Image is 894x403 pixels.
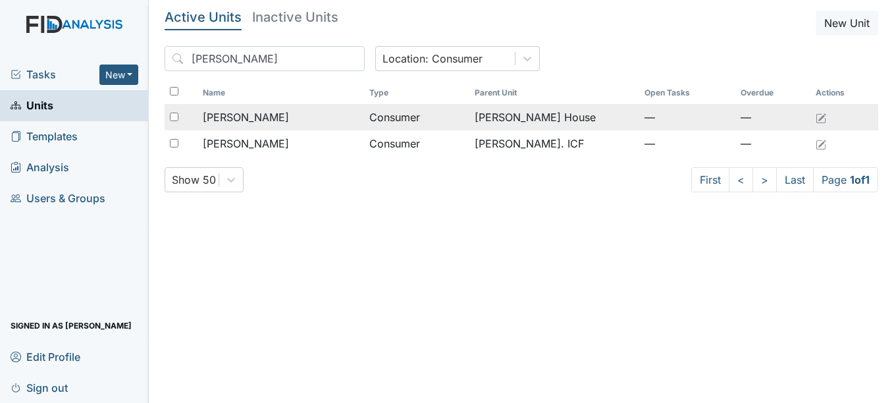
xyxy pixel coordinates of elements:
[729,167,753,192] a: <
[735,130,810,157] td: —
[11,95,53,116] span: Units
[170,87,178,95] input: Toggle All Rows Selected
[11,377,68,398] span: Sign out
[469,130,639,157] td: [PERSON_NAME]. ICF
[364,104,469,130] td: Consumer
[752,167,777,192] a: >
[735,82,810,104] th: Toggle SortBy
[172,172,216,188] div: Show 50
[99,65,139,85] button: New
[816,136,826,151] a: Edit
[850,173,870,186] strong: 1 of 1
[691,167,729,192] a: First
[816,109,826,125] a: Edit
[816,11,878,36] button: New Unit
[735,104,810,130] td: —
[11,67,99,82] a: Tasks
[364,130,469,157] td: Consumer
[364,82,469,104] th: Toggle SortBy
[11,157,69,178] span: Analysis
[639,104,735,130] td: —
[197,82,364,104] th: Toggle SortBy
[11,126,78,147] span: Templates
[813,167,878,192] span: Page
[203,109,289,125] span: [PERSON_NAME]
[810,82,876,104] th: Actions
[165,11,242,24] h5: Active Units
[203,136,289,151] span: [PERSON_NAME]
[469,82,639,104] th: Toggle SortBy
[11,188,105,209] span: Users & Groups
[165,46,365,71] input: Search...
[776,167,814,192] a: Last
[11,346,80,367] span: Edit Profile
[382,51,483,67] div: Location: Consumer
[639,130,735,157] td: —
[691,167,878,192] nav: task-pagination
[469,104,639,130] td: [PERSON_NAME] House
[11,315,132,336] span: Signed in as [PERSON_NAME]
[639,82,735,104] th: Toggle SortBy
[252,11,338,24] h5: Inactive Units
